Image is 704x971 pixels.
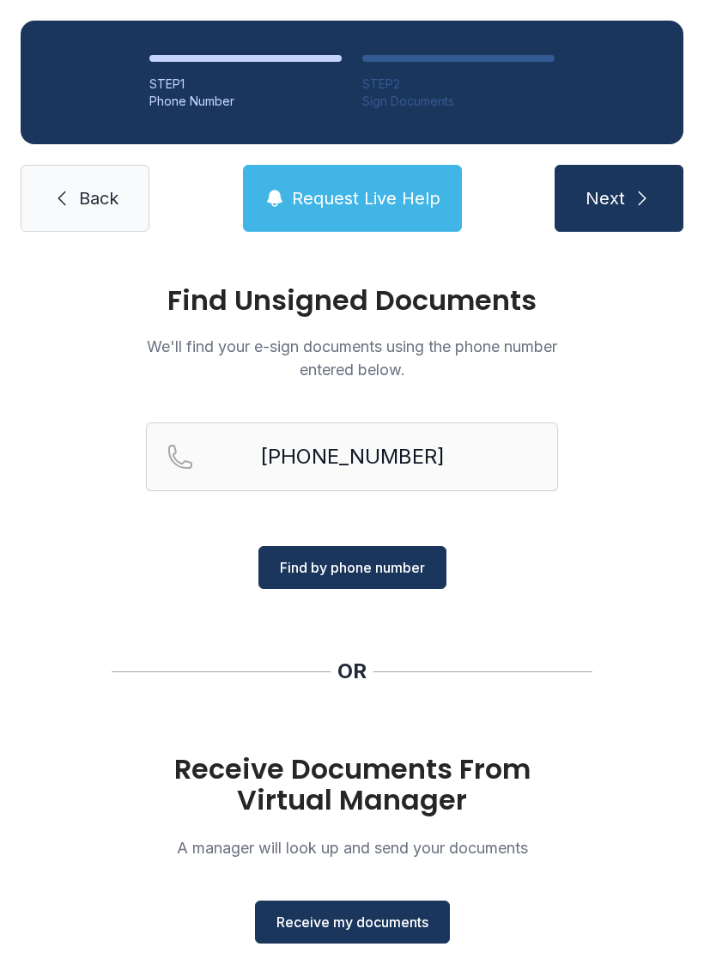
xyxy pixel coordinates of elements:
[146,422,558,491] input: Reservation phone number
[146,287,558,314] h1: Find Unsigned Documents
[79,186,118,210] span: Back
[149,93,342,110] div: Phone Number
[280,557,425,578] span: Find by phone number
[362,93,555,110] div: Sign Documents
[146,335,558,381] p: We'll find your e-sign documents using the phone number entered below.
[146,836,558,859] p: A manager will look up and send your documents
[276,912,428,932] span: Receive my documents
[362,76,555,93] div: STEP 2
[337,658,367,685] div: OR
[292,186,440,210] span: Request Live Help
[586,186,625,210] span: Next
[146,754,558,816] h1: Receive Documents From Virtual Manager
[149,76,342,93] div: STEP 1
